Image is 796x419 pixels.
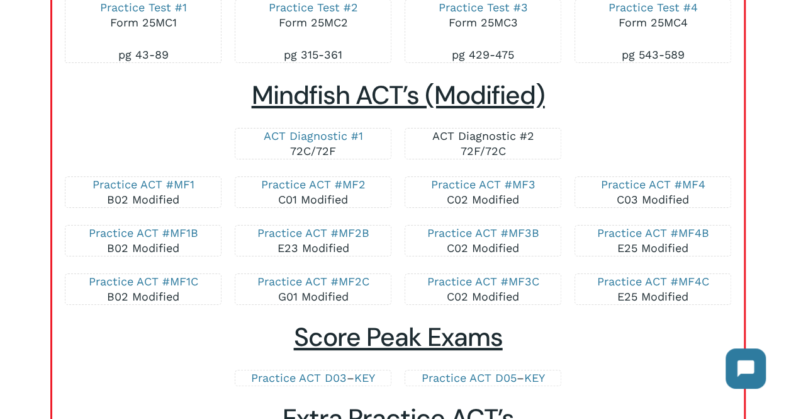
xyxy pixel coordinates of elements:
span: Score Peak Exams [294,321,503,354]
p: B02 Modified [78,274,208,304]
a: Practice ACT #MF1B [89,226,198,239]
p: E25 Modified [588,226,717,256]
a: Practice Test #4 [608,1,697,14]
p: pg 315-361 [248,47,378,62]
p: C03 Modified [588,177,717,207]
p: 72C/72F [248,129,378,159]
a: ACT Diagnostic #2 [432,129,534,142]
a: Practice Test #2 [269,1,358,14]
a: Practice ACT #MF1C [89,275,198,288]
a: Practice ACT D03 [251,371,347,384]
p: E23 Modified [248,226,378,256]
a: Practice ACT #MF3 [430,178,535,191]
a: Practice ACT #MF4C [597,275,709,288]
a: Practice ACT #MF4 [600,178,705,191]
p: – [418,370,547,386]
span: Mindfish ACT’s (Modified) [252,79,545,112]
iframe: Chatbot [713,336,778,401]
a: Practice ACT #MF4B [597,226,709,239]
p: C02 Modified [418,274,547,304]
p: C01 Modified [248,177,378,207]
a: Practice ACT #MF2 [261,178,366,191]
a: Practice ACT #MF3B [427,226,539,239]
p: 72F/72C [418,129,547,159]
p: E25 Modified [588,274,717,304]
a: KEY [354,371,375,384]
a: Practice ACT #MF1 [92,178,194,191]
p: pg 543-589 [588,47,717,62]
a: Practice ACT #MF3C [427,275,539,288]
p: B02 Modified [78,226,208,256]
p: pg 43-89 [78,47,208,62]
p: pg 429-475 [418,47,547,62]
a: Practice ACT #MF2C [257,275,369,288]
p: – [248,370,378,386]
a: Practice ACT D05 [421,371,516,384]
a: Practice Test #3 [438,1,527,14]
a: Practice ACT #MF2B [257,226,369,239]
a: ACT Diagnostic #1 [264,129,363,142]
p: C02 Modified [418,177,547,207]
p: B02 Modified [78,177,208,207]
p: G01 Modified [248,274,378,304]
p: C02 Modified [418,226,547,256]
a: Practice Test #1 [100,1,187,14]
a: KEY [524,371,544,384]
